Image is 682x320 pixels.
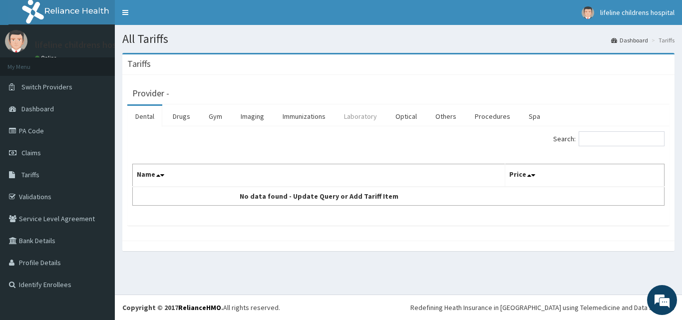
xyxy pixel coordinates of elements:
[122,303,223,312] strong: Copyright © 2017 .
[600,8,675,17] span: lifeline childrens hospital
[505,164,665,187] th: Price
[35,40,134,49] p: lifeline childrens hospital
[115,295,682,320] footer: All rights reserved.
[410,303,675,313] div: Redefining Heath Insurance in [GEOGRAPHIC_DATA] using Telemedicine and Data Science!
[582,6,594,19] img: User Image
[132,89,169,98] h3: Provider -
[201,106,230,127] a: Gym
[178,303,221,312] a: RelianceHMO
[336,106,385,127] a: Laboratory
[275,106,334,127] a: Immunizations
[5,30,27,52] img: User Image
[21,148,41,157] span: Claims
[127,106,162,127] a: Dental
[35,54,59,61] a: Online
[553,131,665,146] label: Search:
[21,82,72,91] span: Switch Providers
[122,32,675,45] h1: All Tariffs
[387,106,425,127] a: Optical
[467,106,518,127] a: Procedures
[133,187,505,206] td: No data found - Update Query or Add Tariff Item
[427,106,464,127] a: Others
[165,106,198,127] a: Drugs
[21,170,39,179] span: Tariffs
[579,131,665,146] input: Search:
[611,36,648,44] a: Dashboard
[133,164,505,187] th: Name
[127,59,151,68] h3: Tariffs
[521,106,548,127] a: Spa
[21,104,54,113] span: Dashboard
[649,36,675,44] li: Tariffs
[233,106,272,127] a: Imaging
